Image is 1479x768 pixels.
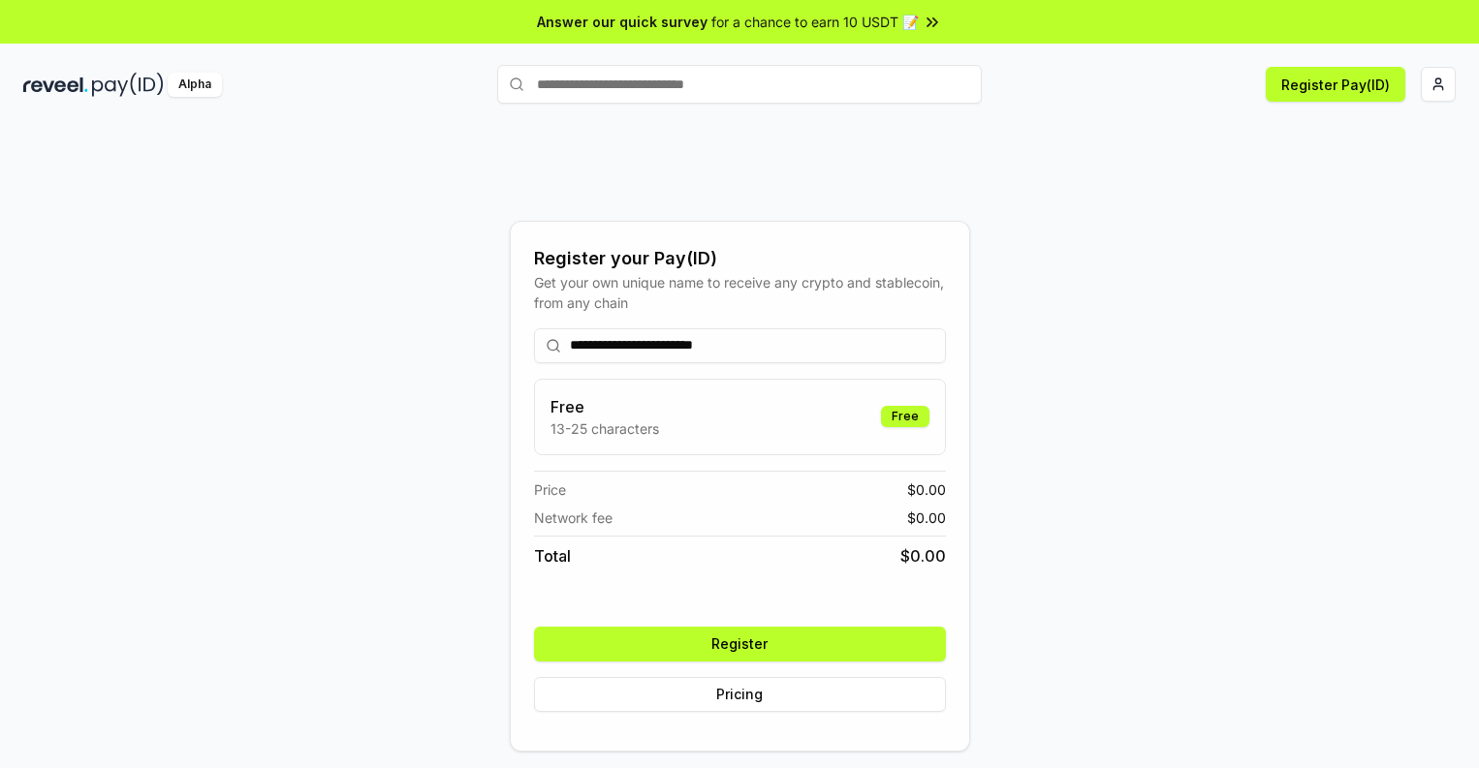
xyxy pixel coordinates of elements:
[168,73,222,97] div: Alpha
[534,544,571,568] span: Total
[881,406,929,427] div: Free
[534,627,946,661] button: Register
[907,479,946,500] span: $ 0.00
[900,544,946,568] span: $ 0.00
[23,73,88,97] img: reveel_dark
[1266,67,1405,102] button: Register Pay(ID)
[537,12,708,32] span: Answer our quick survey
[907,507,946,528] span: $ 0.00
[92,73,164,97] img: pay_id
[551,395,659,418] h3: Free
[534,507,613,528] span: Network fee
[711,12,919,32] span: for a chance to earn 10 USDT 📝
[534,245,946,272] div: Register your Pay(ID)
[534,272,946,313] div: Get your own unique name to receive any crypto and stablecoin, from any chain
[534,677,946,712] button: Pricing
[534,479,566,500] span: Price
[551,418,659,439] p: 13-25 characters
